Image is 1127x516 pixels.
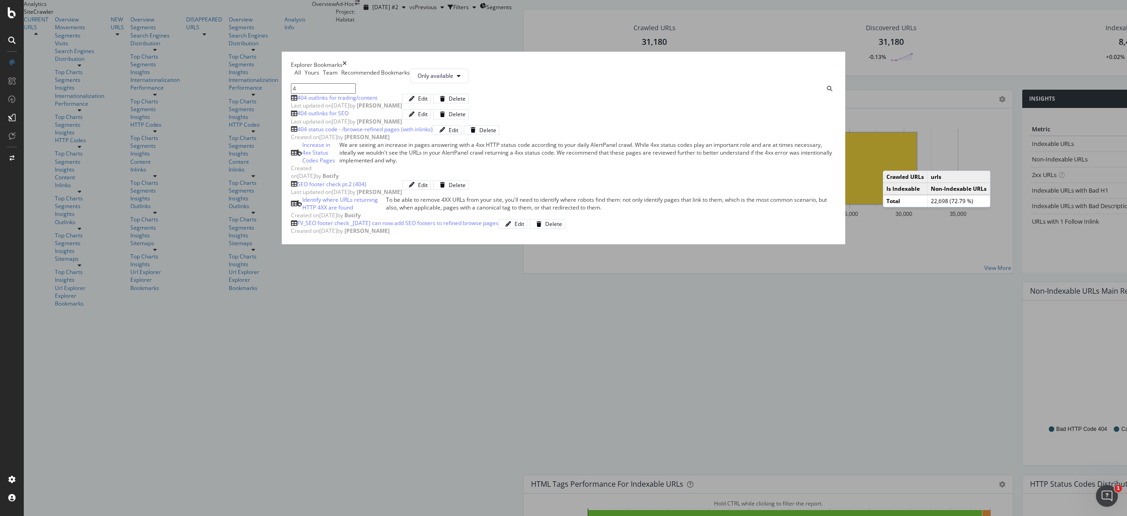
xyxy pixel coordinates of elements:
div: 404 outlinks for SEO [297,109,349,117]
td: Is Indexable [883,183,928,195]
td: Crawled URLs [883,171,928,183]
b: Botify [322,172,339,180]
div: All [291,69,301,76]
div: Delete [479,126,496,134]
span: Only available [418,72,453,80]
div: Recommended Bookmarks [338,69,410,76]
div: All [295,69,301,76]
span: Created on [DATE] by [291,227,390,235]
td: urls [928,171,990,183]
div: SEO footer check pt.2 (404) [297,180,366,188]
b: Botify [344,211,361,219]
b: [PERSON_NAME] [357,118,402,125]
div: Delete [449,110,466,118]
div: modal [282,52,845,244]
b: [PERSON_NAME] [357,188,402,196]
button: Edit [499,219,527,229]
span: Last updated on [DATE] by [291,188,402,196]
div: Recommended Bookmarks [341,69,410,76]
div: 404 outlinks for trading/content [297,94,377,102]
div: Delete [449,95,466,102]
span: Created on [DATE] by [291,211,361,219]
button: Edit [402,180,431,190]
div: Yours [305,69,319,76]
button: Edit [402,109,431,119]
div: Increase in 4xx Status Codes Pages [302,141,339,164]
input: Search [291,83,356,94]
div: Edit [449,126,458,134]
button: Only available [410,69,468,83]
button: Edit [433,125,462,135]
td: Total [883,195,928,207]
button: Delete [433,180,469,190]
b: [PERSON_NAME] [344,227,390,235]
td: 22,698 (72.79 %) [928,195,990,207]
b: [PERSON_NAME] [357,102,402,109]
iframe: Intercom live chat [1096,485,1118,507]
div: We are seeing an increase in pages answering with a 4xx HTTP status code according to your daily ... [339,141,836,180]
span: Last updated on [DATE] by [291,118,402,125]
div: Explorer Bookmarks [291,61,343,69]
div: Team [319,69,338,76]
div: Edit [418,95,428,102]
div: Delete [545,220,562,228]
div: Edit [418,110,428,118]
div: Edit [418,181,428,189]
div: times [343,61,347,69]
button: Delete [464,125,499,135]
button: Delete [530,219,565,229]
button: Delete [433,94,469,103]
td: Non-Indexable URLs [928,183,990,195]
div: Yours [301,69,319,76]
span: Created on [DATE] by [291,133,390,141]
div: Identify where URLs returning HTTP 4XX are found [302,196,386,211]
div: To be able to remove 4XX URLs from your site, you'll need to identify where robots find them: not... [386,196,836,219]
div: Team [323,69,338,76]
span: Last updated on [DATE] by [291,102,402,109]
span: 1 [1115,485,1122,492]
button: Edit [402,94,431,103]
b: [PERSON_NAME] [344,133,390,141]
div: 404 status code - /browse-refined pages (with inlinks) [297,125,433,133]
button: Delete [433,109,469,119]
div: Edit [515,220,524,228]
div: FV_SEO footer check _[DATE] can now add SEO footers to refined browse pages [297,219,499,227]
span: Created on [DATE] by [291,164,339,180]
div: Delete [449,181,466,189]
